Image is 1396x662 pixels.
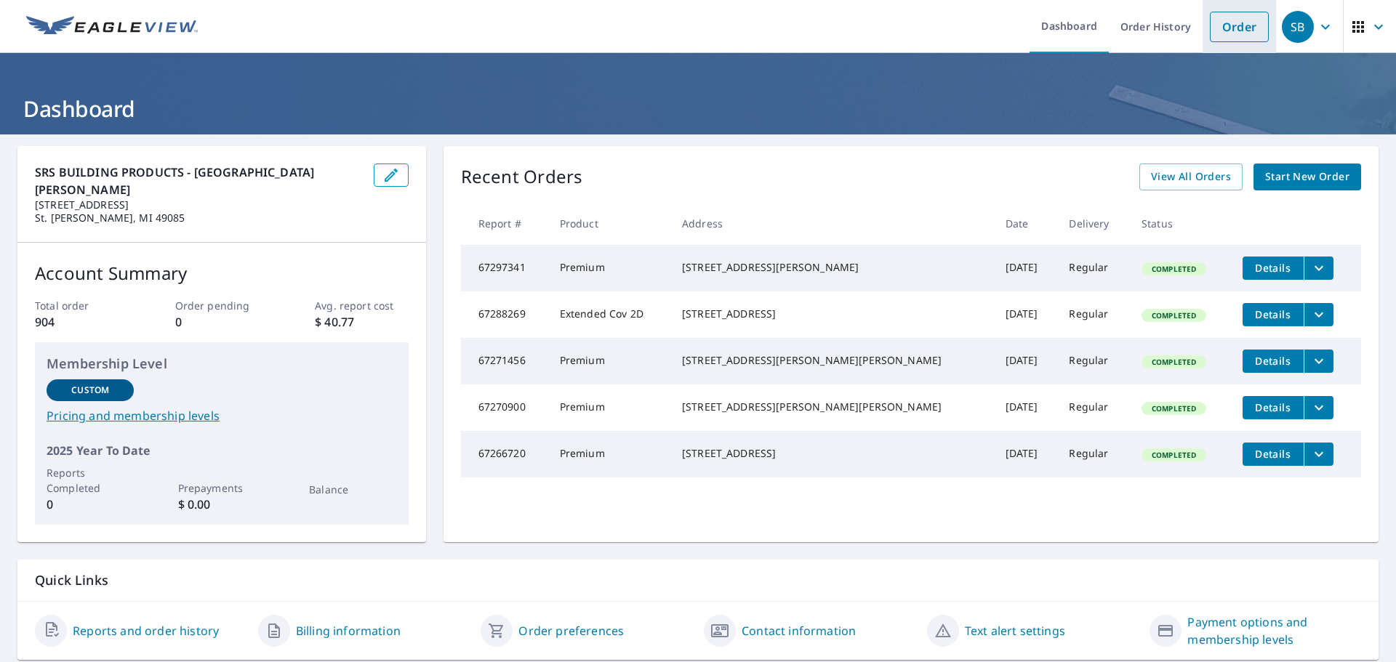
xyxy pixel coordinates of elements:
[682,307,982,321] div: [STREET_ADDRESS]
[682,446,982,461] div: [STREET_ADDRESS]
[994,291,1058,338] td: [DATE]
[26,16,198,38] img: EV Logo
[1243,257,1304,280] button: detailsBtn-67297341
[682,353,982,368] div: [STREET_ADDRESS][PERSON_NAME][PERSON_NAME]
[315,298,408,313] p: Avg. report cost
[1243,303,1304,326] button: detailsBtn-67288269
[994,245,1058,291] td: [DATE]
[1304,257,1333,280] button: filesDropdownBtn-67297341
[461,164,583,190] p: Recent Orders
[47,465,134,496] p: Reports Completed
[47,354,397,374] p: Membership Level
[682,260,982,275] div: [STREET_ADDRESS][PERSON_NAME]
[175,313,268,331] p: 0
[35,211,362,225] p: St. [PERSON_NAME], MI 49085
[1187,613,1361,648] a: Payment options and membership levels
[548,291,670,338] td: Extended Cov 2D
[548,202,670,245] th: Product
[461,384,548,431] td: 67270900
[1282,11,1314,43] div: SB
[461,245,548,291] td: 67297341
[47,442,397,459] p: 2025 Year To Date
[73,622,219,639] a: Reports and order history
[1251,447,1295,461] span: Details
[1210,12,1269,42] a: Order
[47,407,397,424] a: Pricing and membership levels
[1243,396,1304,419] button: detailsBtn-67270900
[461,291,548,338] td: 67288269
[35,298,128,313] p: Total order
[1057,431,1130,477] td: Regular
[71,384,109,397] p: Custom
[1243,443,1304,466] button: detailsBtn-67266720
[461,338,548,384] td: 67271456
[35,571,1361,589] p: Quick Links
[35,260,409,286] p: Account Summary
[1304,303,1333,326] button: filesDropdownBtn-67288269
[461,431,548,477] td: 67266720
[1143,264,1205,274] span: Completed
[35,313,128,331] p: 904
[994,202,1058,245] th: Date
[1251,307,1295,321] span: Details
[965,622,1065,639] a: Text alert settings
[1243,350,1304,373] button: detailsBtn-67271456
[17,94,1379,124] h1: Dashboard
[1253,164,1361,190] a: Start New Order
[1304,350,1333,373] button: filesDropdownBtn-67271456
[1151,168,1231,186] span: View All Orders
[296,622,401,639] a: Billing information
[1143,450,1205,460] span: Completed
[518,622,624,639] a: Order preferences
[994,431,1058,477] td: [DATE]
[1057,291,1130,338] td: Regular
[1143,310,1205,320] span: Completed
[1265,168,1349,186] span: Start New Order
[670,202,994,245] th: Address
[35,164,362,198] p: SRS BUILDING PRODUCTS - [GEOGRAPHIC_DATA][PERSON_NAME]
[1057,245,1130,291] td: Regular
[178,496,265,513] p: $ 0.00
[548,431,670,477] td: Premium
[1130,202,1231,245] th: Status
[548,338,670,384] td: Premium
[175,298,268,313] p: Order pending
[548,245,670,291] td: Premium
[35,198,362,211] p: [STREET_ADDRESS]
[47,496,134,513] p: 0
[1139,164,1243,190] a: View All Orders
[742,622,856,639] a: Contact information
[994,384,1058,431] td: [DATE]
[1304,443,1333,466] button: filesDropdownBtn-67266720
[1251,400,1295,414] span: Details
[1143,357,1205,367] span: Completed
[1251,261,1295,275] span: Details
[1057,202,1130,245] th: Delivery
[309,482,396,497] p: Balance
[1304,396,1333,419] button: filesDropdownBtn-67270900
[1143,403,1205,413] span: Completed
[1251,354,1295,368] span: Details
[1057,338,1130,384] td: Regular
[461,202,548,245] th: Report #
[994,338,1058,384] td: [DATE]
[548,384,670,431] td: Premium
[682,400,982,414] div: [STREET_ADDRESS][PERSON_NAME][PERSON_NAME]
[178,480,265,496] p: Prepayments
[315,313,408,331] p: $ 40.77
[1057,384,1130,431] td: Regular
